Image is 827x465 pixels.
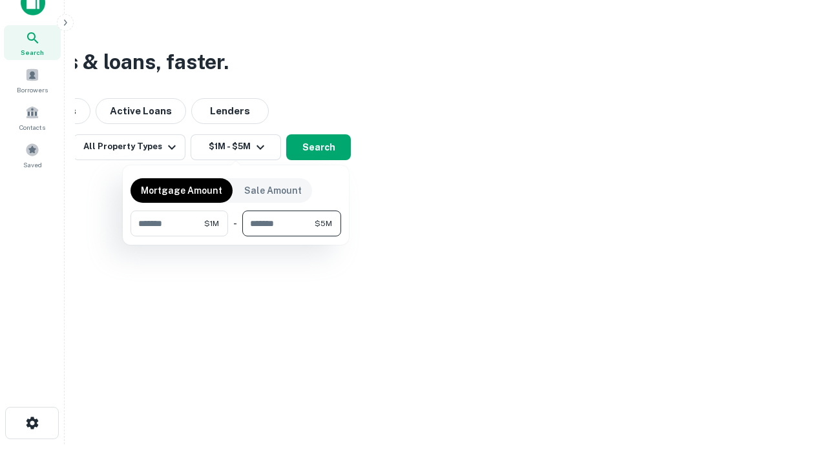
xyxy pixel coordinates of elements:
[762,362,827,424] iframe: Chat Widget
[204,218,219,229] span: $1M
[141,183,222,198] p: Mortgage Amount
[315,218,332,229] span: $5M
[233,211,237,236] div: -
[244,183,302,198] p: Sale Amount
